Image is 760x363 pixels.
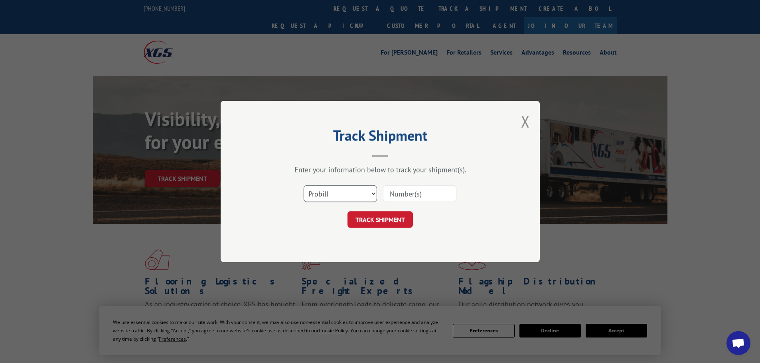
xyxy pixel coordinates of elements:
[726,331,750,355] div: Open chat
[261,165,500,174] div: Enter your information below to track your shipment(s).
[521,111,530,132] button: Close modal
[261,130,500,145] h2: Track Shipment
[383,185,456,202] input: Number(s)
[347,211,413,228] button: TRACK SHIPMENT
